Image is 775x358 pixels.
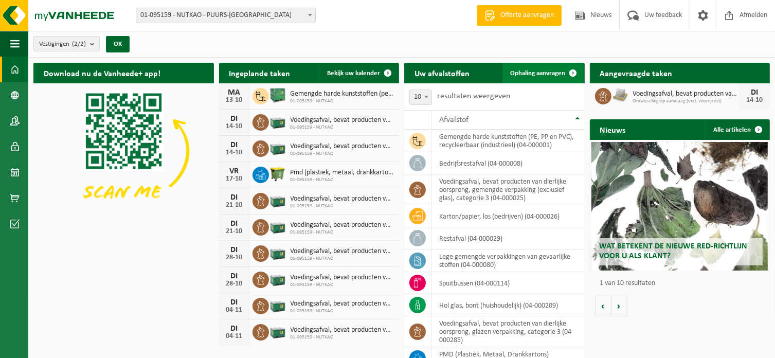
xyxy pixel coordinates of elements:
div: DI [224,246,245,254]
span: Gemengde harde kunststoffen (pe, pp en pvc), recycleerbaar (industrieel) [291,90,394,98]
a: Wat betekent de nieuwe RED-richtlijn voor u als klant? [591,142,768,271]
span: Voedingsafval, bevat producten van dierlijke oorsprong, gemengde verpakking (exc... [291,247,394,256]
h2: Ingeplande taken [219,63,301,83]
img: PB-LB-0680-HPE-GN-01 [269,270,286,288]
span: Voedingsafval, bevat producten van dierlijke oorsprong, gemengde verpakking (exc... [291,116,394,124]
td: hol glas, bont (huishoudelijk) (04-000209) [431,294,585,316]
span: Voedingsafval, bevat producten van dierlijke oorsprong, gemengde verpakking (exc... [291,300,394,308]
span: Voedingsafval, bevat producten van dierlijke oorsprong, glazen verpakking, categ... [291,142,394,151]
img: PB-LB-0680-HPE-GN-01 [269,113,286,130]
td: lege gemengde verpakkingen van gevaarlijke stoffen (04-000080) [431,249,585,272]
div: 14-10 [224,123,245,130]
img: Download de VHEPlus App [33,83,214,219]
div: DI [224,220,245,228]
td: spuitbussen (04-000114) [431,272,585,294]
span: 01-095159 - NUTKAO [291,203,394,209]
span: 01-095159 - NUTKAO - PUURS-SINT-AMANDS [136,8,316,23]
div: 04-11 [224,307,245,314]
span: Ophaling aanvragen [511,70,566,77]
a: Bekijk uw kalender [319,63,398,83]
span: 01-095159 - NUTKAO [291,177,394,183]
img: PB-LB-0680-HPE-GN-01 [269,323,286,340]
span: 01-095159 - NUTKAO [291,334,394,341]
a: Offerte aanvragen [477,5,562,26]
div: DI [224,298,245,307]
span: Offerte aanvragen [498,10,556,21]
div: 21-10 [224,228,245,235]
span: Voedingsafval, bevat producten van dierlijke oorsprong, glazen verpakking, categ... [291,221,394,229]
td: gemengde harde kunststoffen (PE, PP en PVC), recycleerbaar (industrieel) (04-000001) [431,130,585,152]
td: voedingsafval, bevat producten van dierlijke oorsprong, glazen verpakking, categorie 3 (04-000285) [431,316,585,347]
p: 1 van 10 resultaten [600,280,765,287]
a: Ophaling aanvragen [502,63,584,83]
div: MA [224,88,245,97]
span: Vestigingen [39,37,86,52]
div: 14-10 [224,149,245,156]
img: PB-LB-0680-HPE-GN-01 [269,296,286,314]
span: Voedingsafval, bevat producten van dierlijke oorsprong, glazen verpakking, categ... [291,326,394,334]
span: 01-095159 - NUTKAO [291,151,394,157]
div: DI [224,115,245,123]
a: Alle artikelen [705,119,769,140]
span: 01-095159 - NUTKAO [291,124,394,131]
td: voedingsafval, bevat producten van dierlijke oorsprong, gemengde verpakking (exclusief glas), cat... [431,174,585,205]
span: Voedingsafval, bevat producten van dierlijke oorsprong, gemengde verpakking (exc... [633,90,740,98]
td: karton/papier, los (bedrijven) (04-000026) [431,205,585,227]
div: 13-10 [224,97,245,104]
div: 17-10 [224,175,245,183]
count: (2/2) [72,41,86,47]
div: DI [224,141,245,149]
h2: Nieuws [590,119,636,139]
td: restafval (04-000029) [431,227,585,249]
span: 10 [409,89,432,105]
div: DI [224,325,245,333]
div: 04-11 [224,333,245,340]
div: DI [224,272,245,280]
span: 01-095159 - NUTKAO - PUURS-SINT-AMANDS [136,8,315,23]
span: 01-095159 - NUTKAO [291,229,394,236]
label: resultaten weergeven [437,92,510,100]
h2: Aangevraagde taken [590,63,683,83]
button: Volgende [611,296,627,316]
span: 01-095159 - NUTKAO [291,256,394,262]
img: LP-PA-00000-WDN-11 [611,86,629,104]
img: PB-LB-0680-HPE-GN-01 [269,218,286,235]
span: 01-095159 - NUTKAO [291,282,394,288]
div: 28-10 [224,254,245,261]
span: Voedingsafval, bevat producten van dierlijke oorsprong, glazen verpakking, categ... [291,274,394,282]
img: PB-LB-0680-HPE-GN-01 [269,139,286,156]
button: Vorige [595,296,611,316]
img: PB-LB-0680-HPE-GN-01 [269,191,286,209]
span: 01-095159 - NUTKAO [291,308,394,314]
span: Pmd (plastiek, metaal, drankkartons) (bedrijven) [291,169,394,177]
span: Bekijk uw kalender [327,70,380,77]
span: Wat betekent de nieuwe RED-richtlijn voor u als klant? [599,242,747,260]
div: 21-10 [224,202,245,209]
img: WB-1100-HPE-GN-50 [269,165,286,183]
div: 28-10 [224,280,245,288]
span: 01-095159 - NUTKAO [291,98,394,104]
h2: Uw afvalstoffen [404,63,480,83]
div: VR [224,167,245,175]
button: OK [106,36,130,52]
span: Omwisseling op aanvraag (excl. voorrijkost) [633,98,740,104]
div: DI [744,88,765,97]
div: 14-10 [744,97,765,104]
h2: Download nu de Vanheede+ app! [33,63,171,83]
span: Afvalstof [439,116,468,124]
img: PB-HB-1400-HPE-GN-01 [269,86,286,104]
td: bedrijfsrestafval (04-000008) [431,152,585,174]
span: Voedingsafval, bevat producten van dierlijke oorsprong, gemengde verpakking (exc... [291,195,394,203]
span: 10 [410,90,431,104]
img: PB-LB-0680-HPE-GN-01 [269,244,286,261]
button: Vestigingen(2/2) [33,36,100,51]
div: DI [224,193,245,202]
